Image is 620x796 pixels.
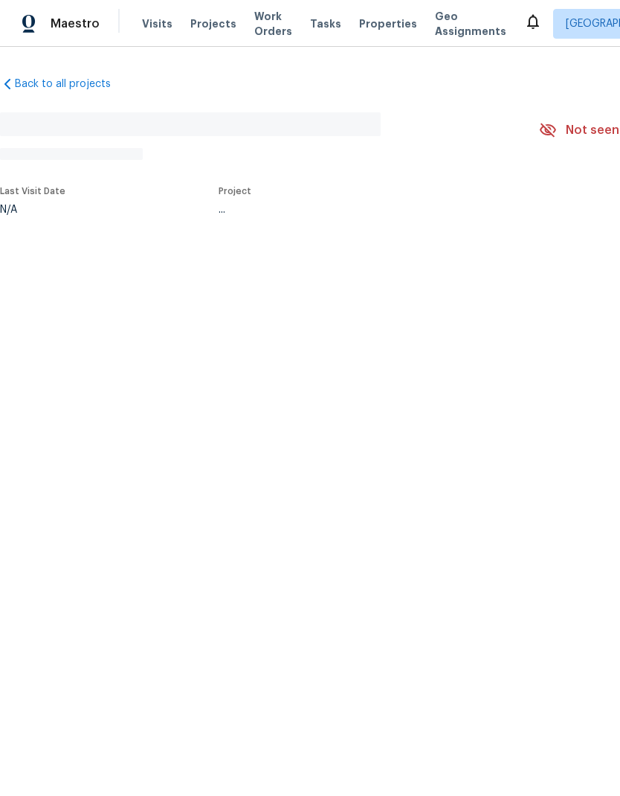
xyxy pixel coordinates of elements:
[219,205,504,215] div: ...
[142,16,172,31] span: Visits
[310,19,341,29] span: Tasks
[254,9,292,39] span: Work Orders
[219,187,251,196] span: Project
[435,9,506,39] span: Geo Assignments
[359,16,417,31] span: Properties
[51,16,100,31] span: Maestro
[190,16,236,31] span: Projects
